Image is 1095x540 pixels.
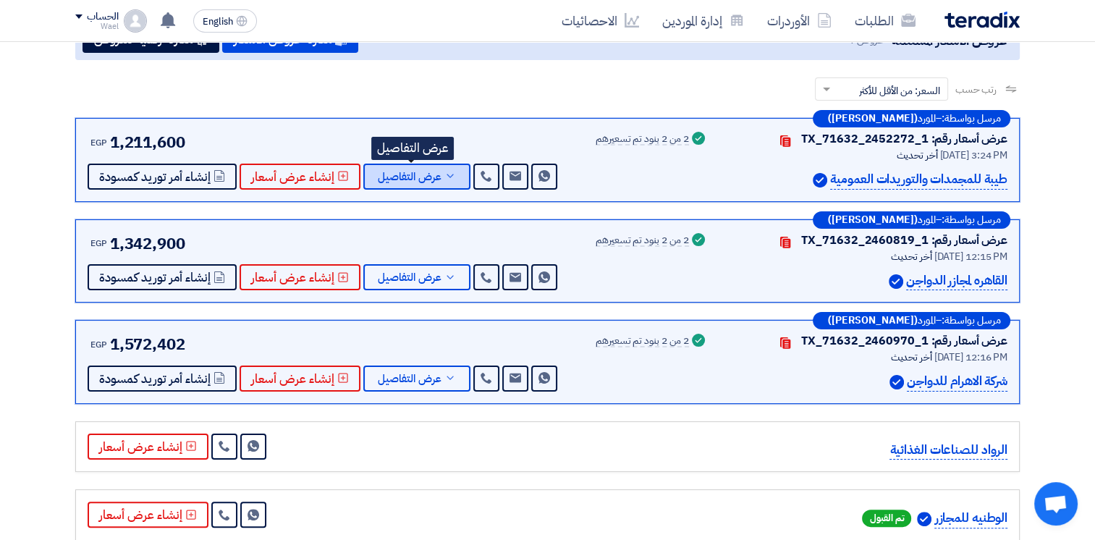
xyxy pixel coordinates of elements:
[934,509,1007,528] p: الوطنيه للمجازر
[942,316,1001,326] span: مرسل بواسطة:
[363,164,470,190] button: عرض التفاصيل
[801,130,1007,148] div: عرض أسعار رقم: TX_71632_2452272_1
[890,350,931,365] span: أخر تحديث
[88,434,208,460] button: إنشاء عرض أسعار
[90,237,107,250] span: EGP
[240,366,360,392] button: إنشاء عرض أسعار
[75,22,118,30] div: Wael
[110,232,185,256] span: 1,342,900
[828,114,918,124] b: ([PERSON_NAME])
[889,375,904,389] img: Verified Account
[896,148,937,163] span: أخر تحديث
[124,9,147,33] img: profile_test.png
[828,215,918,225] b: ([PERSON_NAME])
[1034,482,1078,526] div: Open chat
[918,114,936,124] span: المورد
[193,9,257,33] button: English
[917,512,931,526] img: Verified Account
[371,137,454,160] div: عرض التفاصيل
[90,136,107,149] span: EGP
[378,374,441,384] span: عرض التفاصيل
[251,272,334,283] span: إنشاء عرض أسعار
[955,82,997,97] span: رتب حسب
[859,83,940,98] span: السعر: من الأقل للأكثر
[889,441,1007,460] p: الرواد للصناعات الغذائية
[378,272,441,283] span: عرض التفاصيل
[813,312,1010,329] div: –
[251,374,334,384] span: إنشاء عرض أسعار
[88,366,237,392] button: إنشاء أمر توريد كمسودة
[596,235,689,247] div: 2 من 2 بنود تم تسعيرهم
[918,215,936,225] span: المورد
[801,232,1007,249] div: عرض أسعار رقم: TX_71632_2460819_1
[99,172,211,182] span: إنشاء أمر توريد كمسودة
[939,148,1007,163] span: [DATE] 3:24 PM
[843,4,927,38] a: الطلبات
[801,332,1007,350] div: عرض أسعار رقم: TX_71632_2460970_1
[862,510,911,527] span: تم القبول
[99,374,211,384] span: إنشاء أمر توريد كمسودة
[918,316,936,326] span: المورد
[813,211,1010,229] div: –
[934,350,1007,365] span: [DATE] 12:16 PM
[596,336,689,347] div: 2 من 2 بنود تم تسعيرهم
[88,164,237,190] button: إنشاء أمر توريد كمسودة
[651,4,756,38] a: إدارة الموردين
[363,366,470,392] button: عرض التفاصيل
[88,502,208,528] button: إنشاء عرض أسعار
[889,274,903,289] img: Verified Account
[99,272,211,283] span: إنشاء أمر توريد كمسودة
[251,172,334,182] span: إنشاء عرض أسعار
[87,11,118,23] div: الحساب
[88,264,237,290] button: إنشاء أمر توريد كمسودة
[830,170,1007,190] p: طيبة للمجمدات والتوريدات العمومية
[890,249,931,264] span: أخر تحديث
[756,4,843,38] a: الأوردرات
[240,264,360,290] button: إنشاء عرض أسعار
[828,316,918,326] b: ([PERSON_NAME])
[203,17,233,27] span: English
[813,110,1010,127] div: –
[550,4,651,38] a: الاحصائيات
[596,134,689,145] div: 2 من 2 بنود تم تسعيرهم
[942,215,1001,225] span: مرسل بواسطة:
[944,12,1020,28] img: Teradix logo
[942,114,1001,124] span: مرسل بواسطة:
[240,164,360,190] button: إنشاء عرض أسعار
[110,130,185,154] span: 1,211,600
[363,264,470,290] button: عرض التفاصيل
[90,338,107,351] span: EGP
[378,172,441,182] span: عرض التفاصيل
[110,332,185,356] span: 1,572,402
[907,372,1007,392] p: شركة الاهرام للدواجن
[813,173,827,187] img: Verified Account
[934,249,1007,264] span: [DATE] 12:15 PM
[906,271,1007,291] p: القاهره لمجازر الدواجن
